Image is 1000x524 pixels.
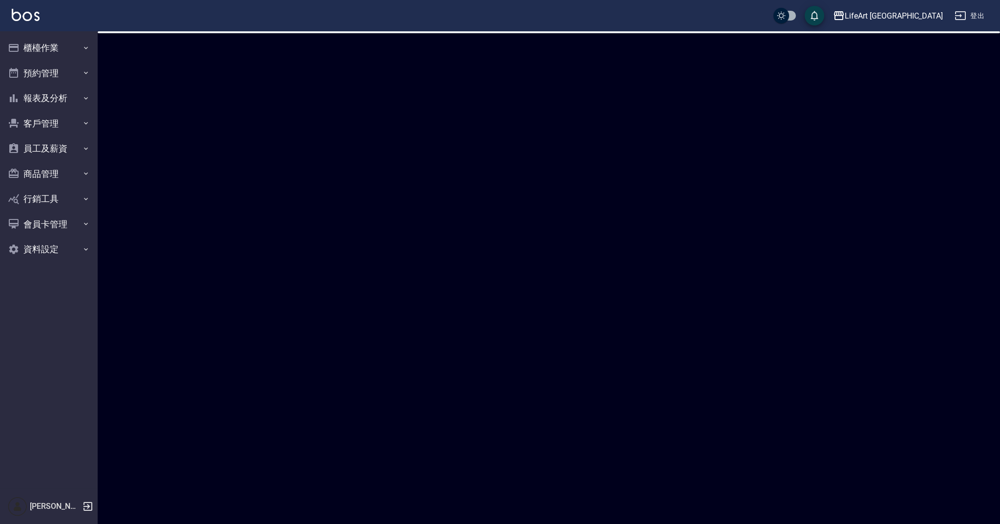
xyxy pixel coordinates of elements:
h5: [PERSON_NAME] [30,502,80,511]
div: LifeArt [GEOGRAPHIC_DATA] [845,10,943,22]
button: 預約管理 [4,61,94,86]
button: 商品管理 [4,161,94,187]
button: 櫃檯作業 [4,35,94,61]
button: 員工及薪資 [4,136,94,161]
button: save [805,6,824,25]
img: Logo [12,9,40,21]
button: 登出 [951,7,988,25]
img: Person [8,497,27,516]
button: 客戶管理 [4,111,94,136]
button: LifeArt [GEOGRAPHIC_DATA] [829,6,947,26]
button: 行銷工具 [4,186,94,212]
button: 資料設定 [4,237,94,262]
button: 會員卡管理 [4,212,94,237]
button: 報表及分析 [4,86,94,111]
